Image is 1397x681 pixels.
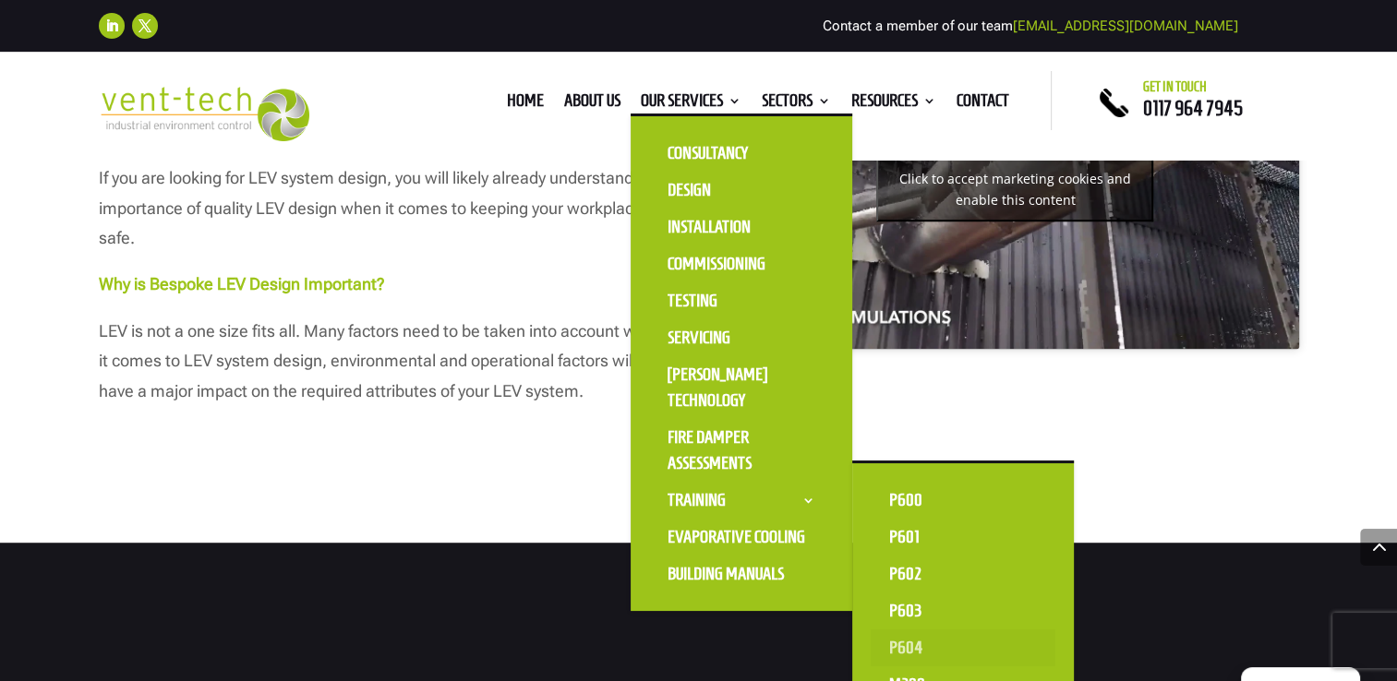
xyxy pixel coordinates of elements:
a: Installation [649,209,834,245]
a: Our Services [641,94,741,114]
a: [EMAIL_ADDRESS][DOMAIN_NAME] [1013,18,1238,34]
a: Evaporative Cooling [649,519,834,556]
a: Fire Damper Assessments [649,419,834,482]
a: Resources [851,94,936,114]
button: Click to accept marketing cookies and enable this content [876,157,1153,221]
a: Building Manuals [649,556,834,592]
a: Follow on LinkedIn [99,13,125,39]
a: Follow on X [132,13,158,39]
a: Training [649,482,834,519]
a: Servicing [649,319,834,356]
span: Get in touch [1143,79,1207,94]
a: Contact [957,94,1009,114]
a: Commissioning [649,245,834,282]
a: 0117 964 7945 [1143,97,1243,119]
a: Sectors [762,94,831,114]
a: Consultancy [649,135,834,172]
span: Contact a member of our team [823,18,1238,34]
span: If you are looking for LEV system design, you will likely already understand the importance of qu... [99,168,661,247]
a: About us [564,94,620,114]
a: Home [507,94,544,114]
a: Testing [649,282,834,319]
a: P600 [871,482,1055,519]
a: P604 [871,629,1055,666]
a: Design [649,172,834,209]
a: P603 [871,592,1055,629]
a: P602 [871,556,1055,592]
strong: Why is Bespoke LEV Design Important? [99,274,385,293]
p: LEV is not a one size fits all. Many factors need to be taken into account when it comes to LEV s... [99,317,666,406]
a: P601 [871,519,1055,556]
a: [PERSON_NAME] Technology [649,356,834,419]
img: 2023-09-27T08_35_16.549ZVENT-TECH---Clear-background [99,87,310,141]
